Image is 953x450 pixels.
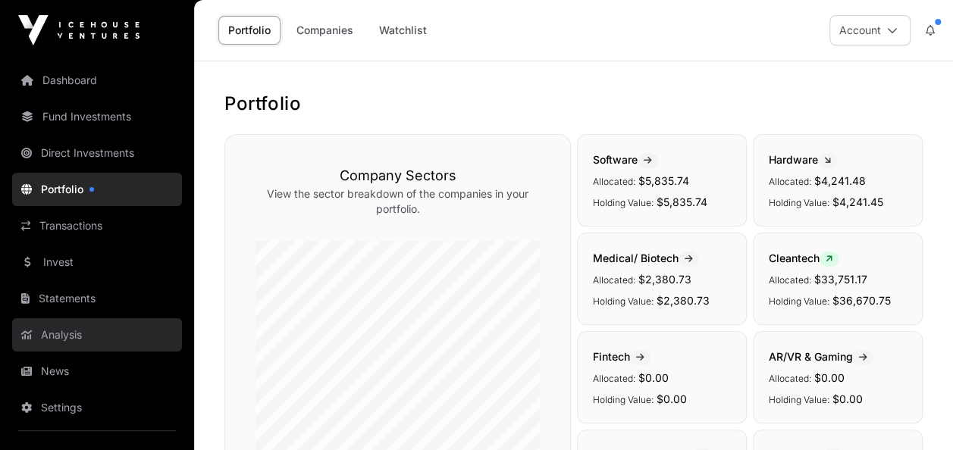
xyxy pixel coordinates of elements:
a: Transactions [12,209,182,242]
a: Portfolio [12,173,182,206]
img: Icehouse Ventures Logo [18,15,140,45]
a: Fund Investments [12,100,182,133]
a: Watchlist [369,16,437,45]
a: Portfolio [218,16,281,45]
a: Companies [287,16,363,45]
a: Settings [12,391,182,424]
h1: Portfolio [224,92,923,116]
span: $4,241.48 [814,174,866,187]
span: $4,241.45 [832,195,883,208]
span: Allocated: [769,373,811,384]
span: Holding Value: [769,197,829,208]
span: $0.00 [814,371,845,384]
span: $2,380.73 [638,273,691,286]
span: Holding Value: [593,295,654,307]
span: $0.00 [638,371,669,384]
span: Allocated: [593,176,635,187]
button: Account [829,15,911,45]
span: $5,835.74 [657,195,707,208]
a: News [12,355,182,388]
span: Allocated: [769,176,811,187]
a: Direct Investments [12,136,182,170]
h3: Company Sectors [255,165,540,186]
span: Allocated: [593,373,635,384]
a: Dashboard [12,64,182,97]
a: Statements [12,282,182,315]
span: $0.00 [832,392,863,405]
span: $36,670.75 [832,294,891,307]
span: $33,751.17 [814,273,867,286]
span: $0.00 [657,392,687,405]
iframe: Chat Widget [877,377,953,450]
span: AR/VR & Gaming [769,350,873,363]
span: Cleantech [769,252,839,264]
span: Hardware [769,153,837,166]
span: $2,380.73 [657,294,710,307]
span: Holding Value: [769,295,829,307]
span: Holding Value: [769,394,829,405]
a: Invest [12,245,182,279]
span: Allocated: [593,274,635,286]
span: Holding Value: [593,197,654,208]
span: Holding Value: [593,394,654,405]
span: Medical/ Biotech [593,252,699,264]
span: Fintech [593,350,650,363]
a: Analysis [12,318,182,352]
span: Allocated: [769,274,811,286]
span: $5,835.74 [638,174,689,187]
p: View the sector breakdown of the companies in your portfolio. [255,186,540,217]
span: Software [593,153,658,166]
